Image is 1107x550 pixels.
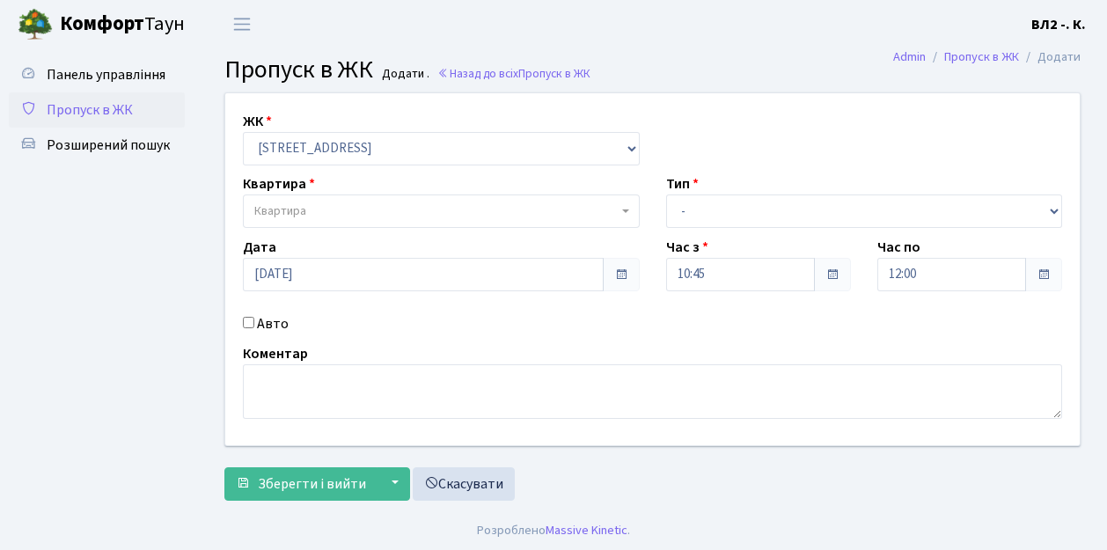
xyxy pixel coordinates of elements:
[47,136,170,155] span: Розширений пошук
[220,10,264,39] button: Переключити навігацію
[254,202,306,220] span: Квартира
[243,173,315,194] label: Квартира
[258,474,366,494] span: Зберегти і вийти
[867,39,1107,76] nav: breadcrumb
[243,111,272,132] label: ЖК
[47,65,165,84] span: Панель управління
[1031,14,1086,35] a: ВЛ2 -. К.
[18,7,53,42] img: logo.png
[437,65,590,82] a: Назад до всіхПропуск в ЖК
[546,521,627,539] a: Massive Kinetic
[518,65,590,82] span: Пропуск в ЖК
[477,521,630,540] div: Розроблено .
[1019,48,1081,67] li: Додати
[9,57,185,92] a: Панель управління
[877,237,920,258] label: Час по
[944,48,1019,66] a: Пропуск в ЖК
[257,313,289,334] label: Авто
[224,467,378,501] button: Зберегти і вийти
[378,67,429,82] small: Додати .
[666,173,699,194] label: Тип
[1031,15,1086,34] b: ВЛ2 -. К.
[60,10,144,38] b: Комфорт
[224,52,373,87] span: Пропуск в ЖК
[9,92,185,128] a: Пропуск в ЖК
[60,10,185,40] span: Таун
[9,128,185,163] a: Розширений пошук
[243,343,308,364] label: Коментар
[413,467,515,501] a: Скасувати
[666,237,708,258] label: Час з
[243,237,276,258] label: Дата
[47,100,133,120] span: Пропуск в ЖК
[893,48,926,66] a: Admin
